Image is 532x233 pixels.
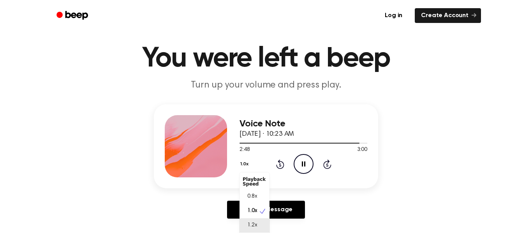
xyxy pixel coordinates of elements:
span: 1.0x [247,207,257,215]
button: 1.0x [240,158,251,171]
span: 1.2x [247,221,257,229]
span: 0.8x [247,193,257,201]
div: Playback Speed [240,174,270,189]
